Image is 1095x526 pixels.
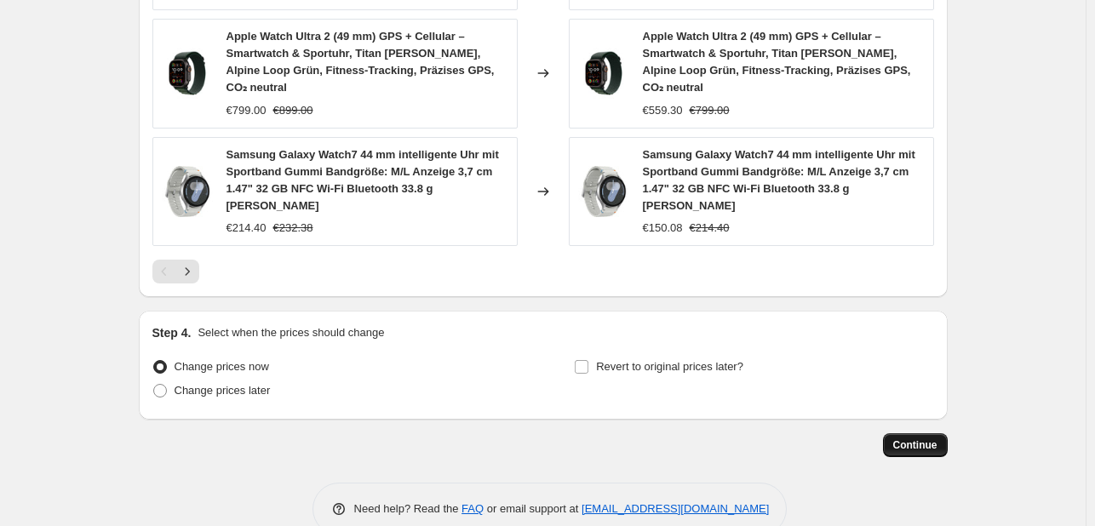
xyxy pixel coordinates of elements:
[198,324,384,341] p: Select when the prices should change
[643,102,683,119] div: €559.30
[152,260,199,283] nav: Pagination
[643,30,911,94] span: Apple Watch Ultra 2 (49 mm) GPS + Cellular – Smartwatch & Sportuhr, Titan [PERSON_NAME], Alpine L...
[883,433,948,457] button: Continue
[273,102,313,119] strike: €899.00
[893,438,937,452] span: Continue
[175,384,271,397] span: Change prices later
[484,502,582,515] span: or email support at
[226,220,267,237] div: €214.40
[690,220,730,237] strike: €214.40
[582,502,769,515] a: [EMAIL_ADDRESS][DOMAIN_NAME]
[152,324,192,341] h2: Step 4.
[226,148,499,212] span: Samsung Galaxy Watch7 44 mm intelligente Uhr mit Sportband Gummi Bandgröße: M/L Anzeige 3,7 cm 1....
[354,502,462,515] span: Need help? Read the
[643,148,915,212] span: Samsung Galaxy Watch7 44 mm intelligente Uhr mit Sportband Gummi Bandgröße: M/L Anzeige 3,7 cm 1....
[578,48,629,99] img: 81lVd9pwbkL_80x.jpg
[462,502,484,515] a: FAQ
[690,102,730,119] strike: €799.00
[175,260,199,283] button: Next
[226,102,267,119] div: €799.00
[226,30,495,94] span: Apple Watch Ultra 2 (49 mm) GPS + Cellular – Smartwatch & Sportuhr, Titan [PERSON_NAME], Alpine L...
[162,48,213,99] img: 81lVd9pwbkL_80x.jpg
[273,220,313,237] strike: €232.38
[175,360,269,373] span: Change prices now
[596,360,743,373] span: Revert to original prices later?
[162,166,213,217] img: 71zsBKJ7eGL_80x.jpg
[578,166,629,217] img: 71zsBKJ7eGL_80x.jpg
[643,220,683,237] div: €150.08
